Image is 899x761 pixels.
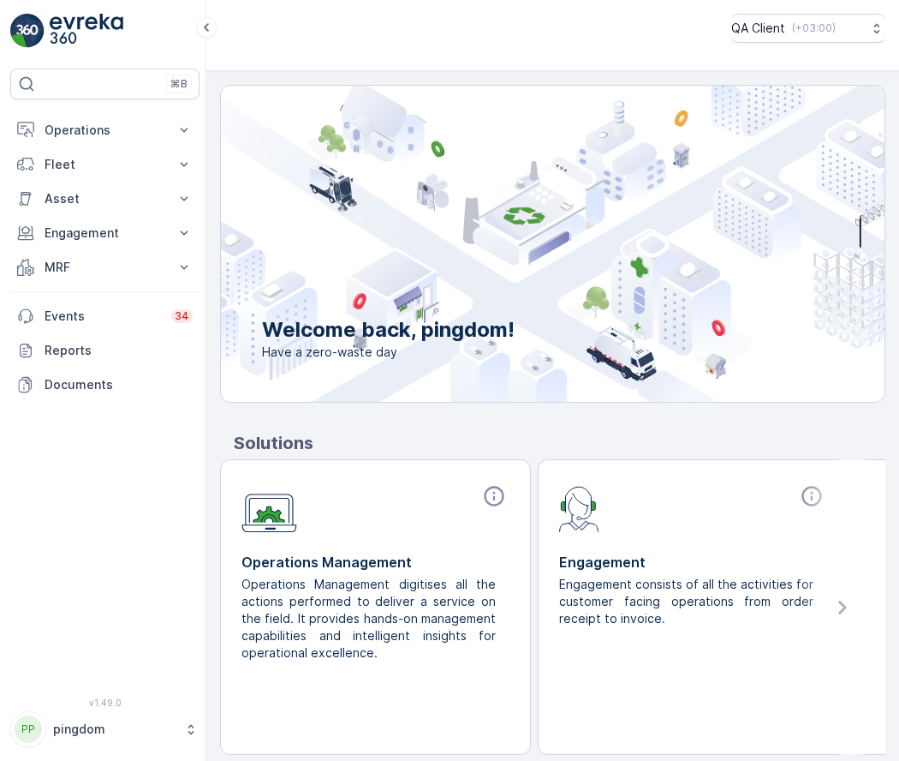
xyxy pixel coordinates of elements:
[792,21,836,35] p: ( +03:00 )
[45,156,165,173] p: Fleet
[10,711,199,747] button: PPpingdom
[10,250,199,285] button: MRF
[10,698,199,708] span: v 1.49.0
[144,86,884,402] img: city illustration
[10,216,199,250] button: Engagement
[45,122,165,139] p: Operations
[175,309,189,323] p: 34
[559,484,599,532] img: module-icon
[241,484,297,533] img: module-icon
[170,77,188,91] p: ⌘B
[45,190,165,207] p: Asset
[10,182,199,216] button: Asset
[45,342,193,359] p: Reports
[45,225,165,242] p: Engagement
[559,552,827,572] p: Engagement
[731,20,785,37] p: QA Client
[10,299,199,333] a: Events34
[241,552,509,572] p: Operations Management
[50,14,123,48] img: logo_light-DOdMpM7g.png
[45,308,161,325] p: Events
[15,716,42,743] div: PP
[731,14,885,43] button: QA Client(+03:00)
[262,316,515,344] p: Welcome back, pingdom!
[234,430,885,456] p: Solutions
[53,721,176,738] p: pingdom
[10,333,199,368] a: Reports
[10,113,199,147] button: Operations
[262,344,515,361] span: Have a zero-waste day
[10,147,199,182] button: Fleet
[45,376,193,393] p: Documents
[241,576,496,662] p: Operations Management digitises all the actions performed to deliver a service on the field. It p...
[10,368,199,402] a: Documents
[45,259,165,276] p: MRF
[10,14,45,48] img: logo
[559,576,813,627] p: Engagement consists of all the activities for customer facing operations from order receipt to in...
